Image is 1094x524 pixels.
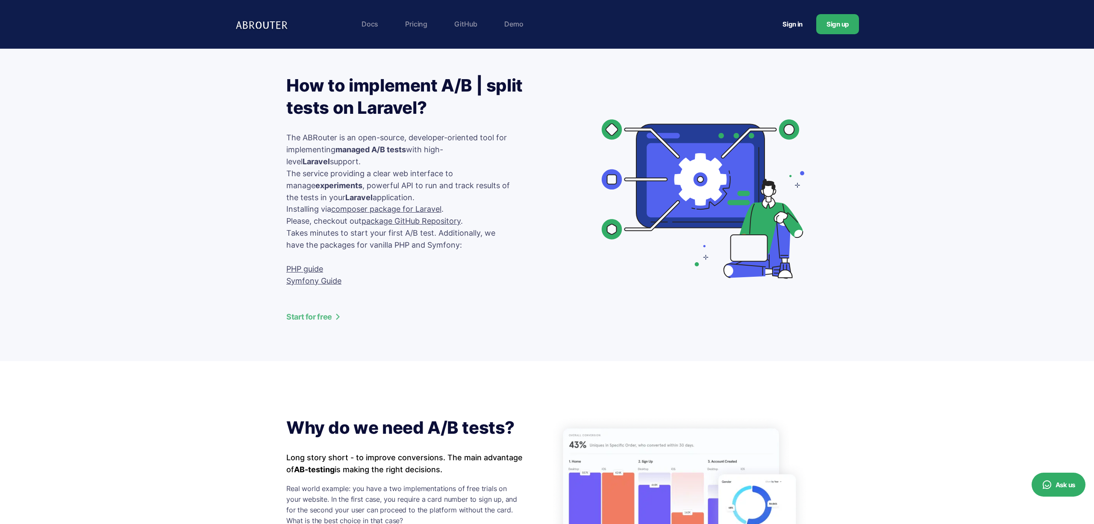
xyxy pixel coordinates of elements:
[401,15,432,33] a: Pricing
[286,264,323,273] a: PHP guide
[286,452,523,476] div: Long story short - to improve conversions. The main advantage of is making the right decisions.
[294,465,335,474] b: AB-testing
[500,15,527,33] a: Demo
[286,74,526,119] h1: How to implement A/B | split tests on Laravel?
[816,14,859,34] a: Sign up
[362,216,461,225] a: package GitHub Repository
[331,204,441,213] a: composer package for Laravel
[286,132,511,323] p: The ABRouter is an open-source, developer-oriented tool for implementing with high-level support....
[303,157,330,166] b: Laravel
[235,15,291,33] img: Logo
[1032,473,1085,497] button: Ask us
[357,15,382,33] a: Docs
[772,16,813,32] a: Sign in
[286,311,511,323] a: Start for free
[345,193,373,202] b: Laravel
[450,15,482,33] a: GitHub
[315,181,362,190] b: experiments
[286,417,523,439] h2: Why do we need A/B tests?
[286,276,341,285] a: Symfony Guide
[593,91,808,306] img: Image
[335,145,406,154] b: managed A/B tests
